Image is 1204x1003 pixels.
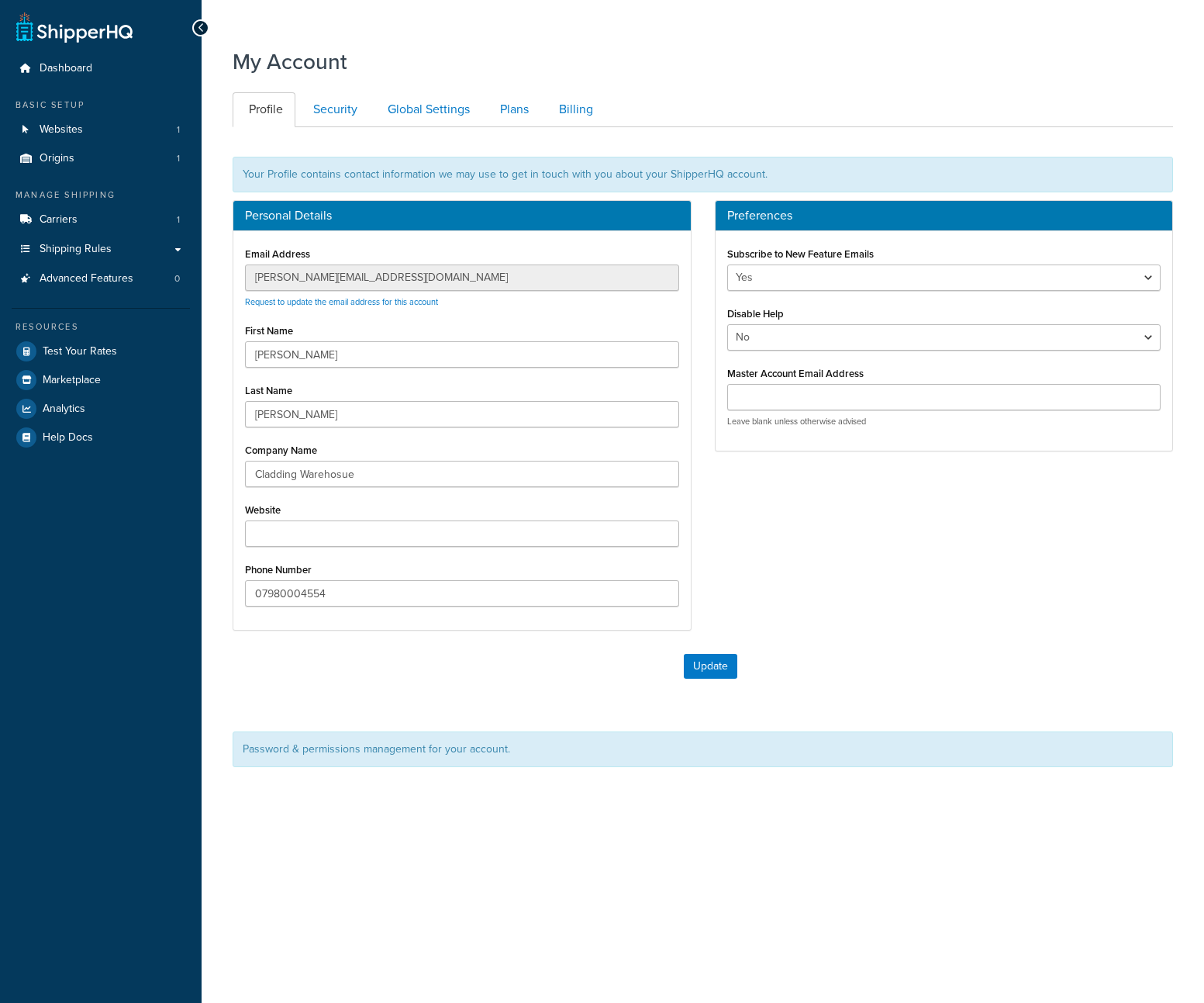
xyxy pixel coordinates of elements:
span: Help Docs [43,431,93,444]
a: Global Settings [371,92,482,127]
span: Carriers [40,213,78,227]
button: Update [684,654,737,679]
label: Disable Help [727,308,784,320]
span: Marketplace [43,374,101,387]
span: Shipping Rules [40,243,112,256]
label: Email Address [245,248,310,260]
label: Website [245,504,281,516]
a: Profile [233,92,295,127]
div: Manage Shipping [12,188,190,202]
a: Security [297,92,370,127]
li: Origins [12,144,190,173]
label: Last Name [245,385,292,396]
span: 1 [177,152,180,165]
li: Carriers [12,206,190,234]
a: Origins 1 [12,144,190,173]
div: Basic Setup [12,99,190,112]
h3: Preferences [727,209,1161,223]
span: Dashboard [40,62,92,75]
label: Subscribe to New Feature Emails [727,248,874,260]
a: Plans [484,92,541,127]
div: Your Profile contains contact information we may use to get in touch with you about your ShipperH... [233,157,1173,192]
span: Analytics [43,403,85,416]
span: 1 [177,213,180,227]
div: Resources [12,320,190,334]
label: Phone Number [245,564,312,576]
span: 1 [177,123,180,137]
a: Billing [543,92,605,127]
label: First Name [245,325,293,337]
label: Master Account Email Address [727,368,864,379]
h3: Personal Details [245,209,679,223]
a: Request to update the email address for this account [245,296,438,308]
label: Company Name [245,444,317,456]
a: Test Your Rates [12,337,190,365]
a: Help Docs [12,424,190,451]
span: Test Your Rates [43,345,117,358]
a: Advanced Features 0 [12,265,190,293]
span: Origins [40,152,74,165]
h1: My Account [233,47,347,77]
div: Password & permissions management for your account. [233,731,1173,767]
a: Websites 1 [12,116,190,144]
span: 0 [174,272,180,285]
a: Analytics [12,395,190,423]
a: Carriers 1 [12,206,190,234]
a: ShipperHQ Home [16,12,133,43]
a: Shipping Rules [12,235,190,264]
a: Dashboard [12,54,190,83]
li: Advanced Features [12,265,190,293]
a: Marketplace [12,366,190,394]
span: Advanced Features [40,272,133,285]
span: Websites [40,123,83,137]
p: Leave blank unless otherwise advised [727,416,1161,427]
li: Websites [12,116,190,144]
